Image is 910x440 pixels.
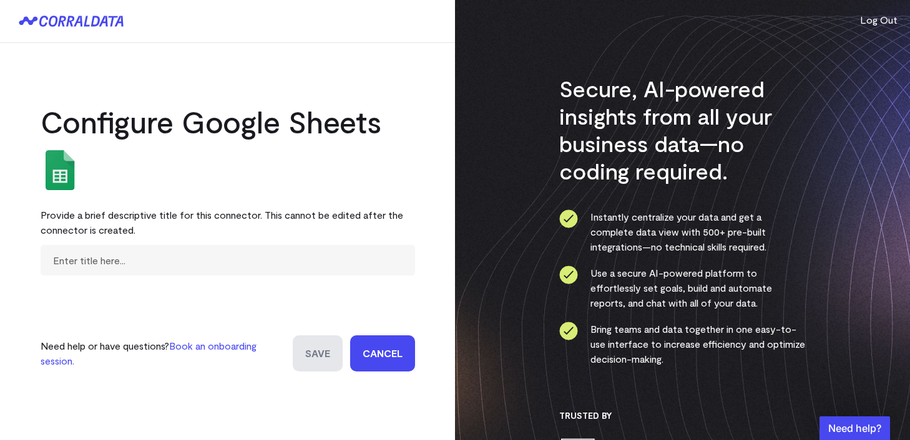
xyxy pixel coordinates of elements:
input: Save [293,335,343,371]
button: Log Out [860,12,898,27]
li: Bring teams and data together in one easy-to-use interface to increase efficiency and optimize de... [559,322,806,366]
a: Cancel [350,335,415,371]
img: google_sheets-5a4bad8e.svg [41,150,81,190]
h3: Trusted By [559,410,806,421]
h3: Secure, AI-powered insights from all your business data—no coding required. [559,75,806,184]
img: ico-check-circle-4b19435c.svg [559,322,578,340]
input: Enter title here... [41,245,415,275]
li: Use a secure AI-powered platform to effortlessly set goals, build and automate reports, and chat ... [559,265,806,310]
li: Instantly centralize your data and get a complete data view with 500+ pre-built integrations—no t... [559,209,806,254]
h2: Configure Google Sheets [41,103,415,140]
img: ico-check-circle-4b19435c.svg [559,209,578,228]
img: ico-check-circle-4b19435c.svg [559,265,578,284]
div: Provide a brief descriptive title for this connector. This cannot be edited after the connector i... [41,200,415,245]
p: Need help or have questions? [41,338,285,368]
